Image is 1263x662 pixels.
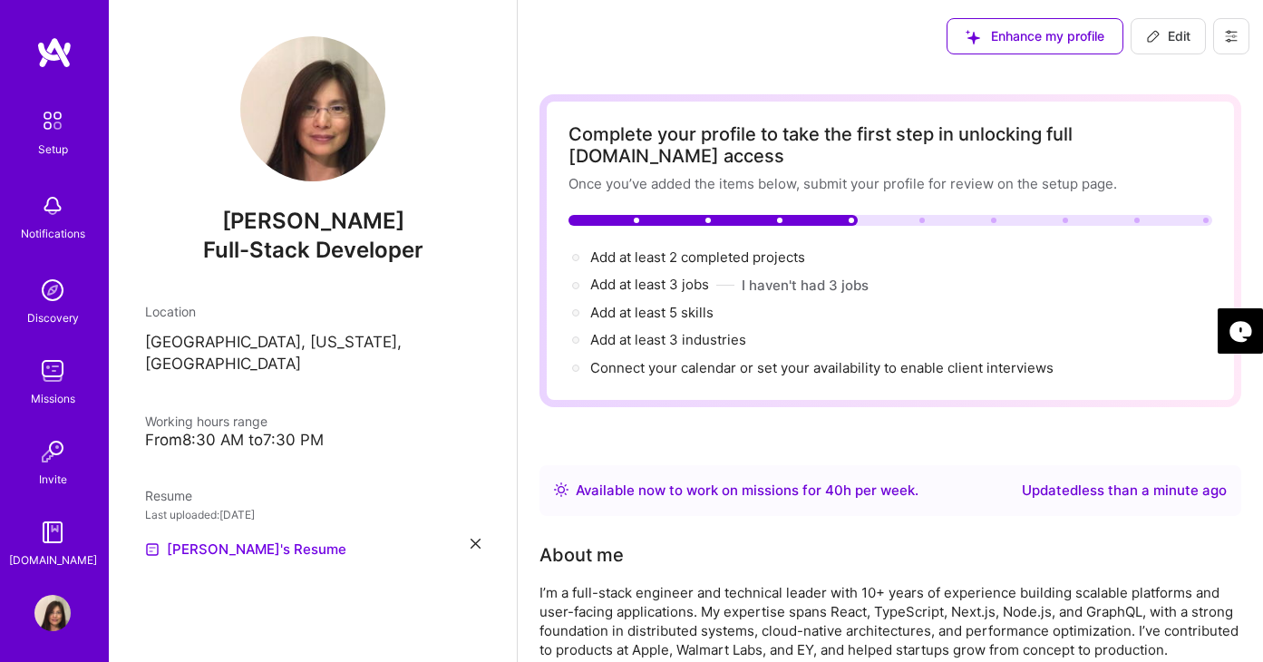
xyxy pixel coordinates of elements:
[36,36,73,69] img: logo
[31,389,75,408] div: Missions
[1131,18,1206,54] button: Edit
[590,331,746,348] span: Add at least 3 industries
[34,188,71,224] img: bell
[145,208,481,235] span: [PERSON_NAME]
[966,27,1104,45] span: Enhance my profile
[145,414,267,429] span: Working hours range
[947,18,1123,54] button: Enhance my profile
[9,550,97,570] div: [DOMAIN_NAME]
[145,431,481,450] div: From 8:30 AM to 7:30 PM
[30,595,75,631] a: User Avatar
[568,123,1212,167] div: Complete your profile to take the first step in unlocking full [DOMAIN_NAME] access
[38,140,68,159] div: Setup
[34,595,71,631] img: User Avatar
[539,541,624,569] div: About me
[203,237,423,263] span: Full-Stack Developer
[590,359,1054,376] span: Connect your calendar or set your availability to enable client interviews
[39,470,67,489] div: Invite
[825,482,843,499] span: 40
[34,514,71,550] img: guide book
[742,276,869,295] button: I haven't had 3 jobs
[539,541,624,569] div: Tell us a little about yourself
[145,302,481,321] div: Location
[590,276,709,293] span: Add at least 3 jobs
[568,174,1212,193] div: Once you’ve added the items below, submit your profile for review on the setup page.
[21,224,85,243] div: Notifications
[145,542,160,557] img: Resume
[145,505,481,524] div: Last uploaded: [DATE]
[27,308,79,327] div: Discovery
[554,482,568,497] img: Availability
[1022,480,1227,501] div: Updated less than a minute ago
[1146,27,1190,45] span: Edit
[34,353,71,389] img: teamwork
[145,539,346,560] a: [PERSON_NAME]'s Resume
[590,248,805,266] span: Add at least 2 completed projects
[1131,18,1206,54] div: null
[34,272,71,308] img: discovery
[240,36,385,181] img: User Avatar
[34,433,71,470] img: Invite
[471,539,481,549] i: icon Close
[145,488,192,503] span: Resume
[966,30,980,44] i: icon SuggestedTeams
[590,304,714,321] span: Add at least 5 skills
[145,332,481,375] p: [GEOGRAPHIC_DATA], [US_STATE], [GEOGRAPHIC_DATA]
[576,480,918,501] div: Available now to work on missions for h per week .
[34,102,72,140] img: setup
